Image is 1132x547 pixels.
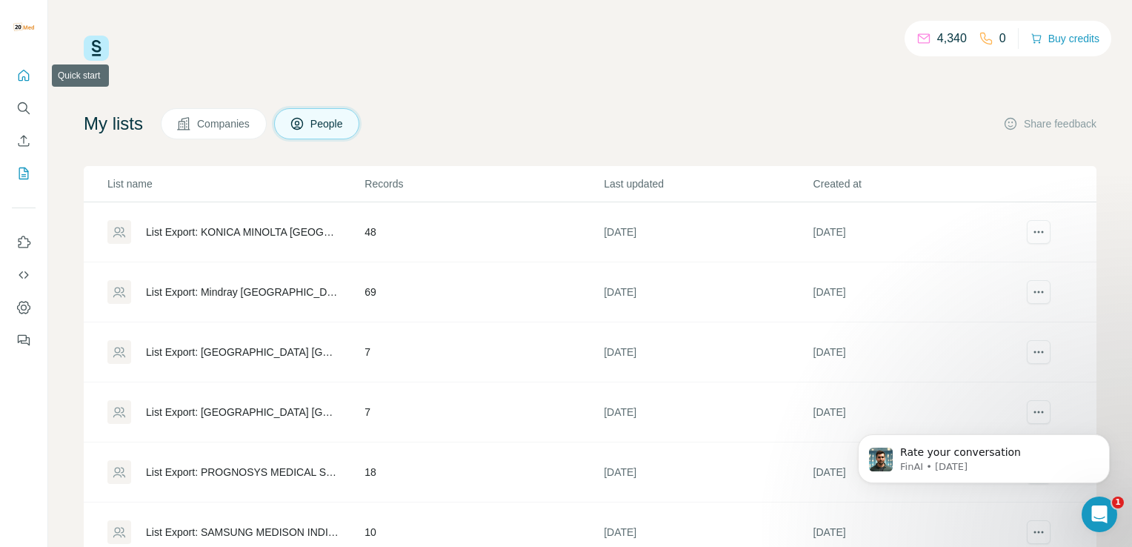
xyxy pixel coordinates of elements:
[12,262,36,288] button: Use Surfe API
[1112,497,1124,508] span: 1
[12,15,36,39] img: Avatar
[364,322,603,382] td: 7
[146,525,339,540] div: List Export: SAMSUNG MEDISON INDIA - [DATE] 07:58
[813,442,1022,503] td: [DATE]
[1031,28,1099,49] button: Buy credits
[12,95,36,122] button: Search
[84,112,143,136] h4: My lists
[1027,340,1051,364] button: actions
[364,442,603,503] td: 18
[107,176,363,191] p: List name
[603,382,812,442] td: [DATE]
[1082,497,1117,532] iframe: Intercom live chat
[813,176,1021,191] p: Created at
[1003,116,1096,131] button: Share feedback
[1027,520,1051,544] button: actions
[146,405,339,420] div: List Export: [GEOGRAPHIC_DATA] [GEOGRAPHIC_DATA] - [DATE] 12:35
[12,294,36,321] button: Dashboard
[999,30,1006,47] p: 0
[197,116,251,131] span: Companies
[310,116,344,131] span: People
[146,465,339,480] div: List Export: PROGNOSYS MEDICAL SYSTEMS [GEOGRAPHIC_DATA] - [DATE] 07:59
[813,202,1022,262] td: [DATE]
[813,382,1022,442] td: [DATE]
[603,442,812,503] td: [DATE]
[604,176,811,191] p: Last updated
[146,285,339,299] div: List Export: Mindray [GEOGRAPHIC_DATA] - [DATE] 05:32
[937,30,967,47] p: 4,340
[364,382,603,442] td: 7
[603,262,812,322] td: [DATE]
[1027,280,1051,304] button: actions
[813,322,1022,382] td: [DATE]
[836,403,1132,507] iframe: Intercom notifications message
[12,62,36,89] button: Quick start
[1027,220,1051,244] button: actions
[146,345,339,359] div: List Export: [GEOGRAPHIC_DATA] [GEOGRAPHIC_DATA] - [DATE] 04:55
[12,229,36,256] button: Use Surfe on LinkedIn
[603,202,812,262] td: [DATE]
[84,36,109,61] img: Surfe Logo
[12,160,36,187] button: My lists
[12,127,36,154] button: Enrich CSV
[364,176,602,191] p: Records
[1027,400,1051,424] button: actions
[813,262,1022,322] td: [DATE]
[603,322,812,382] td: [DATE]
[364,262,603,322] td: 69
[146,225,339,239] div: List Export: KONICA MINOLTA [GEOGRAPHIC_DATA] - [DATE] 05:37
[12,327,36,354] button: Feedback
[364,202,603,262] td: 48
